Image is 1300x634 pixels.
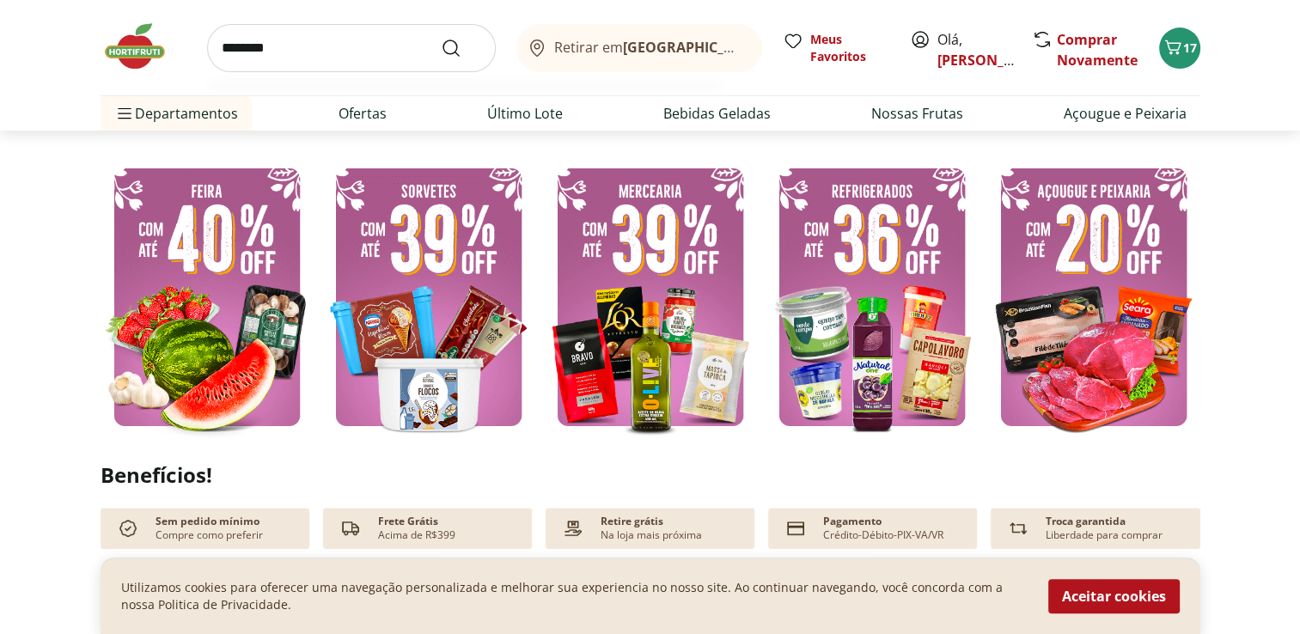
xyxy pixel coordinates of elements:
[378,528,455,542] p: Acima de R$399
[1004,515,1032,542] img: Devolução
[937,51,1049,70] a: [PERSON_NAME]
[559,515,587,542] img: payment
[623,38,912,57] b: [GEOGRAPHIC_DATA]/[GEOGRAPHIC_DATA]
[441,38,482,58] button: Submit Search
[156,515,259,528] p: Sem pedido mínimo
[554,40,744,55] span: Retirar em
[207,24,496,72] input: search
[101,155,314,439] img: feira
[487,103,563,124] a: Último Lote
[1159,27,1200,69] button: Carrinho
[114,515,142,542] img: check
[114,93,238,134] span: Departamentos
[114,93,135,134] button: Menu
[1048,579,1180,613] button: Aceitar cookies
[601,528,702,542] p: Na loja mais próxima
[823,515,882,528] p: Pagamento
[101,463,1200,487] h2: Benefícios!
[544,155,757,439] img: mercearia
[1057,30,1138,70] a: Comprar Novamente
[663,103,771,124] a: Bebidas Geladas
[937,29,1014,70] span: Olá,
[987,155,1200,439] img: açougue
[1046,528,1163,542] p: Liberdade para comprar
[378,515,438,528] p: Frete Grátis
[1064,103,1187,124] a: Açougue e Peixaria
[339,103,387,124] a: Ofertas
[783,31,889,65] a: Meus Favoritos
[1183,40,1197,56] span: 17
[871,103,963,124] a: Nossas Frutas
[1046,515,1126,528] p: Troca garantida
[810,31,889,65] span: Meus Favoritos
[601,515,663,528] p: Retire grátis
[516,24,762,72] button: Retirar em[GEOGRAPHIC_DATA]/[GEOGRAPHIC_DATA]
[322,155,535,439] img: sorvete
[101,21,186,72] img: Hortifruti
[337,515,364,542] img: truck
[766,155,979,439] img: resfriados
[156,528,263,542] p: Compre como preferir
[823,528,943,542] p: Crédito-Débito-PIX-VA/VR
[782,515,809,542] img: card
[121,579,1028,613] p: Utilizamos cookies para oferecer uma navegação personalizada e melhorar sua experiencia no nosso ...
